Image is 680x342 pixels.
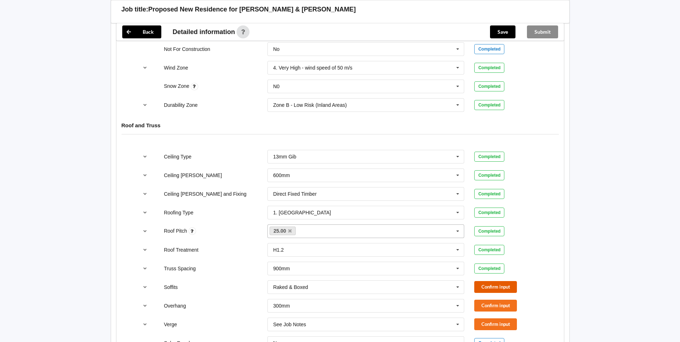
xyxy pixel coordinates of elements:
[273,210,331,215] div: 1. [GEOGRAPHIC_DATA]
[273,303,290,308] div: 300mm
[122,5,148,14] h3: Job title:
[474,208,504,218] div: Completed
[122,122,559,129] h4: Roof and Truss
[474,318,517,330] button: Confirm input
[138,262,152,275] button: reference-toggle
[273,154,296,159] div: 13mm Gib
[164,102,198,108] label: Durability Zone
[474,226,504,236] div: Completed
[474,100,504,110] div: Completed
[138,61,152,74] button: reference-toggle
[122,25,161,38] button: Back
[490,25,515,38] button: Save
[138,299,152,312] button: reference-toggle
[138,281,152,294] button: reference-toggle
[164,154,191,160] label: Ceiling Type
[138,99,152,111] button: reference-toggle
[474,170,504,180] div: Completed
[273,247,284,252] div: H1.2
[474,44,504,54] div: Completed
[164,247,199,253] label: Roof Treatment
[273,266,290,271] div: 900mm
[138,243,152,256] button: reference-toggle
[474,263,504,274] div: Completed
[164,83,191,89] label: Snow Zone
[164,266,196,271] label: Truss Spacing
[164,172,222,178] label: Ceiling [PERSON_NAME]
[164,322,177,327] label: Verge
[173,29,235,35] span: Detailed information
[273,173,290,178] div: 600mm
[164,46,210,52] label: Not For Construction
[474,81,504,91] div: Completed
[273,65,352,70] div: 4. Very High - wind speed of 50 m/s
[164,191,246,197] label: Ceiling [PERSON_NAME] and Fixing
[474,63,504,73] div: Completed
[273,285,308,290] div: Raked & Boxed
[273,84,280,89] div: N0
[164,284,178,290] label: Soffits
[164,303,186,309] label: Overhang
[138,225,152,238] button: reference-toggle
[148,5,356,14] h3: Proposed New Residence for [PERSON_NAME] & [PERSON_NAME]
[138,318,152,331] button: reference-toggle
[138,187,152,200] button: reference-toggle
[164,210,193,215] label: Roofing Type
[273,47,280,52] div: No
[164,65,188,71] label: Wind Zone
[273,103,347,108] div: Zone B - Low Risk (Inland Areas)
[474,300,517,312] button: Confirm input
[474,245,504,255] div: Completed
[164,228,188,234] label: Roof Pitch
[138,169,152,182] button: reference-toggle
[474,281,517,293] button: Confirm input
[270,227,296,235] a: 25.00
[273,191,317,196] div: Direct Fixed Timber
[474,152,504,162] div: Completed
[138,150,152,163] button: reference-toggle
[474,189,504,199] div: Completed
[273,322,306,327] div: See Job Notes
[138,206,152,219] button: reference-toggle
